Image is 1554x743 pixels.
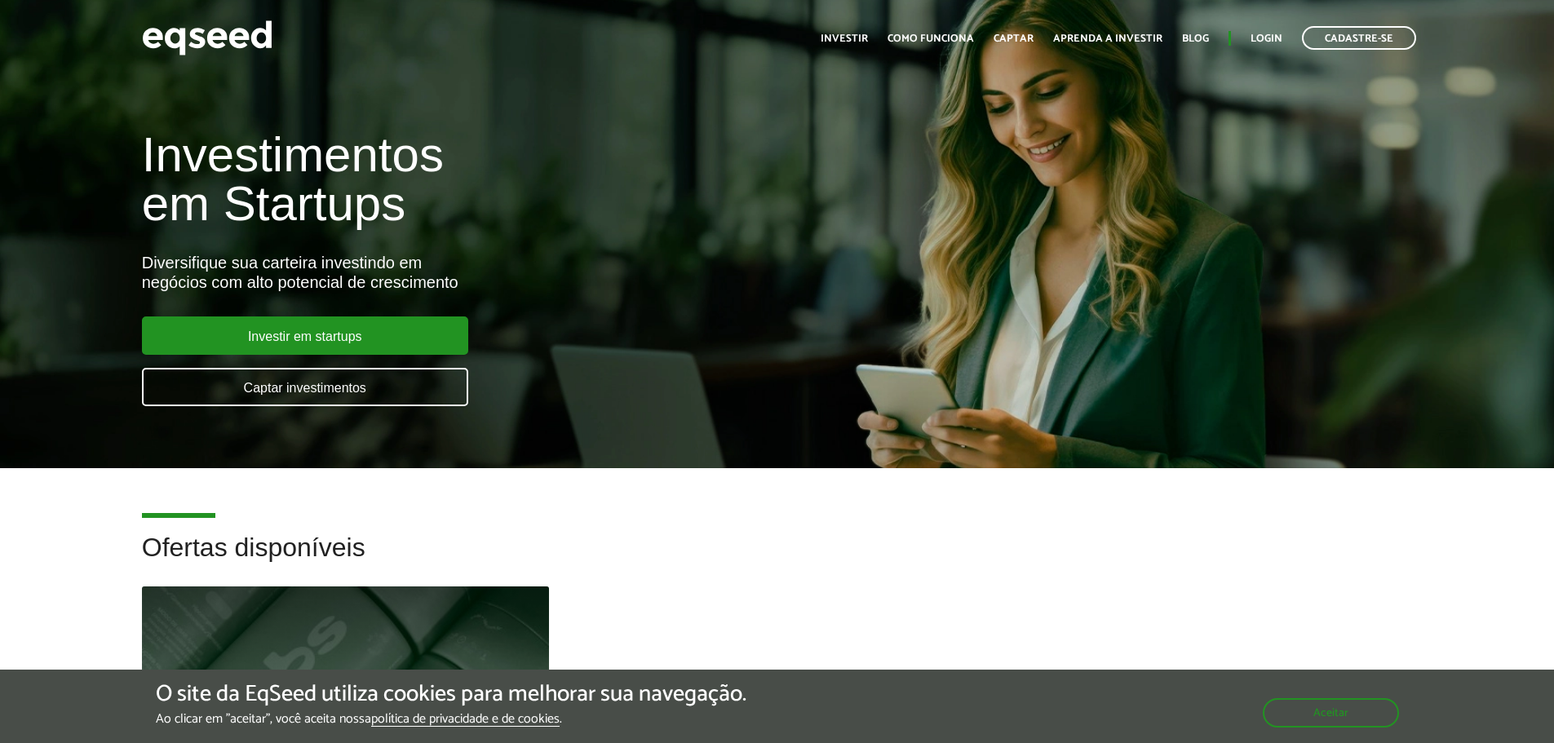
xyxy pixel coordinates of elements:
[1251,33,1282,44] a: Login
[156,711,746,727] p: Ao clicar em "aceitar", você aceita nossa .
[156,682,746,707] h5: O site da EqSeed utiliza cookies para melhorar sua navegação.
[1263,698,1399,728] button: Aceitar
[1053,33,1162,44] a: Aprenda a investir
[888,33,974,44] a: Como funciona
[142,316,468,355] a: Investir em startups
[142,533,1413,586] h2: Ofertas disponíveis
[821,33,868,44] a: Investir
[142,368,468,406] a: Captar investimentos
[994,33,1034,44] a: Captar
[371,713,560,727] a: política de privacidade e de cookies
[1302,26,1416,50] a: Cadastre-se
[142,253,895,292] div: Diversifique sua carteira investindo em negócios com alto potencial de crescimento
[142,130,895,228] h1: Investimentos em Startups
[1182,33,1209,44] a: Blog
[142,16,272,60] img: EqSeed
